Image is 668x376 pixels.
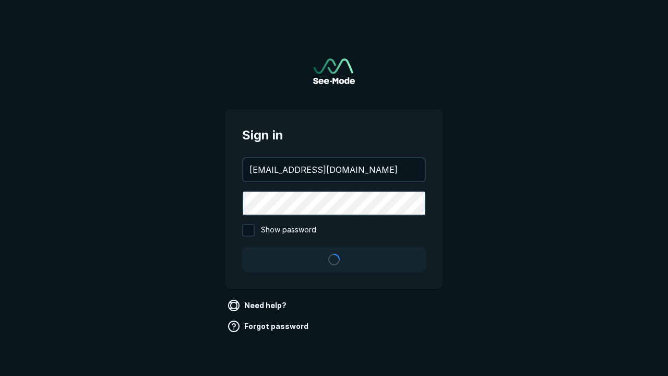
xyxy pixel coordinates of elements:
span: Show password [261,224,316,237]
span: Sign in [242,126,426,145]
a: Go to sign in [313,58,355,84]
a: Need help? [225,297,291,314]
a: Forgot password [225,318,313,335]
input: your@email.com [243,158,425,181]
img: See-Mode Logo [313,58,355,84]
